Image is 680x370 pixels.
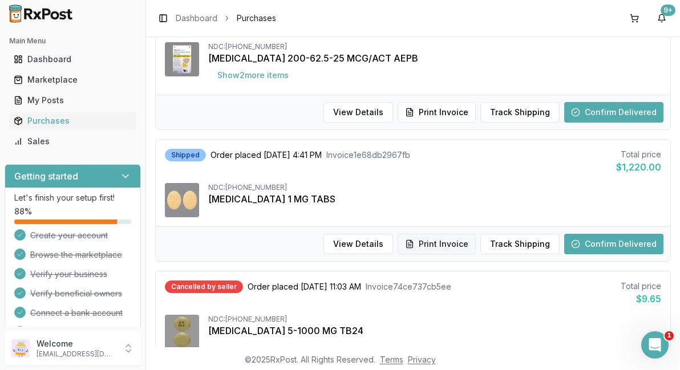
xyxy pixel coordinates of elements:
a: Marketplace [9,70,136,90]
div: $1,220.00 [616,160,661,174]
img: Synjardy XR 5-1000 MG TB24 [165,315,199,349]
a: Dashboard [9,49,136,70]
button: Show2more items [208,65,298,86]
p: Let's finish your setup first! [14,192,131,204]
div: Cancelled by seller [165,280,243,293]
button: Sales [5,132,141,151]
span: 88 % [14,206,32,217]
button: Purchases [5,112,141,130]
div: Purchases [14,115,132,127]
div: Dashboard [14,54,132,65]
p: Welcome [37,338,116,349]
div: NDC: [PHONE_NUMBER] [208,183,661,192]
p: [EMAIL_ADDRESS][DOMAIN_NAME] [37,349,116,359]
a: Privacy [408,355,436,364]
img: Trelegy Ellipta 200-62.5-25 MCG/ACT AEPB [165,42,199,76]
h2: Main Menu [9,36,136,46]
div: My Posts [14,95,132,106]
a: Purchases [9,111,136,131]
span: Connect a bank account [30,307,123,319]
h3: Getting started [14,169,78,183]
div: Shipped [165,149,206,161]
img: User avatar [11,339,30,357]
img: Rexulti 1 MG TABS [165,183,199,217]
div: NDC: [PHONE_NUMBER] [208,315,661,324]
div: 9+ [661,5,675,16]
img: RxPost Logo [5,5,78,23]
button: Confirm Delivered [564,234,663,254]
div: NDC: [PHONE_NUMBER] [208,42,661,51]
span: 1 [665,331,674,340]
span: Purchases [237,13,276,24]
div: $9.65 [621,292,661,306]
a: Terms [380,355,403,364]
button: Dashboard [5,50,141,68]
span: Create your account [30,230,108,241]
button: Confirm Delivered [564,102,663,123]
iframe: Intercom live chat [641,331,669,359]
div: Marketplace [14,74,132,86]
button: Track Shipping [480,234,560,254]
button: View Details [323,234,393,254]
span: Browse the marketplace [30,249,122,261]
div: Total price [621,280,661,292]
a: Dashboard [176,13,217,24]
button: Track Shipping [480,102,560,123]
div: [MEDICAL_DATA] 200-62.5-25 MCG/ACT AEPB [208,51,661,65]
button: View Details [323,102,393,123]
button: 9+ [653,9,671,27]
span: Order placed [DATE] 4:41 PM [211,149,322,161]
button: My Posts [5,91,141,109]
a: Sales [9,131,136,152]
div: Total price [616,149,661,160]
div: Sales [14,136,132,147]
button: Print Invoice [398,102,476,123]
div: [MEDICAL_DATA] 1 MG TABS [208,192,661,206]
nav: breadcrumb [176,13,276,24]
span: Verify beneficial owners [30,288,122,299]
span: Order placed [DATE] 11:03 AM [248,281,361,292]
button: Marketplace [5,71,141,89]
div: [MEDICAL_DATA] 5-1000 MG TB24 [208,324,661,338]
span: Verify your business [30,269,107,280]
span: Invoice 1e68db2967fb [326,149,410,161]
span: Invoice 74ce737cb5ee [366,281,451,292]
a: My Posts [9,90,136,111]
button: Print Invoice [398,234,476,254]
